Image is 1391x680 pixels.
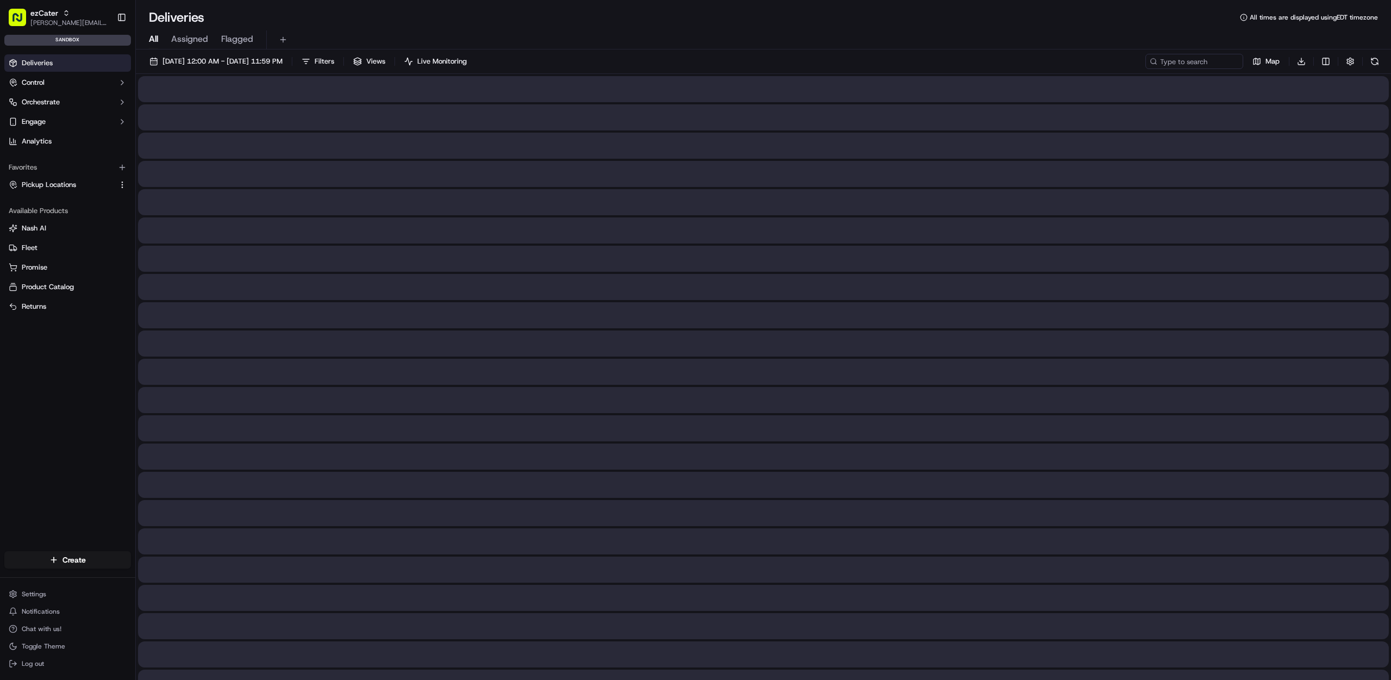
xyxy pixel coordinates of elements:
[4,298,131,315] button: Returns
[22,590,46,598] span: Settings
[4,176,131,194] button: Pickup Locations
[1250,13,1378,22] span: All times are displayed using EDT timezone
[4,93,131,111] button: Orchestrate
[417,57,467,66] span: Live Monitoring
[4,551,131,569] button: Create
[4,621,131,637] button: Chat with us!
[4,35,131,46] div: sandbox
[4,278,131,296] button: Product Catalog
[22,659,44,668] span: Log out
[9,223,127,233] a: Nash AI
[9,302,127,311] a: Returns
[297,54,339,69] button: Filters
[22,302,46,311] span: Returns
[22,223,46,233] span: Nash AI
[4,54,131,72] a: Deliveries
[9,243,127,253] a: Fleet
[4,159,131,176] div: Favorites
[4,113,131,130] button: Engage
[4,133,131,150] a: Analytics
[22,58,53,68] span: Deliveries
[1265,57,1280,66] span: Map
[22,180,76,190] span: Pickup Locations
[62,554,86,565] span: Create
[348,54,390,69] button: Views
[22,97,60,107] span: Orchestrate
[162,57,283,66] span: [DATE] 12:00 AM - [DATE] 11:59 PM
[4,74,131,91] button: Control
[1367,54,1382,69] button: Refresh
[149,9,204,26] h1: Deliveries
[315,57,334,66] span: Filters
[1248,54,1285,69] button: Map
[30,18,108,27] button: [PERSON_NAME][EMAIL_ADDRESS][DOMAIN_NAME]
[22,263,47,272] span: Promise
[366,57,385,66] span: Views
[22,78,45,88] span: Control
[22,625,61,633] span: Chat with us!
[9,263,127,272] a: Promise
[4,220,131,237] button: Nash AI
[22,136,52,146] span: Analytics
[22,243,37,253] span: Fleet
[4,656,131,671] button: Log out
[4,4,112,30] button: ezCater[PERSON_NAME][EMAIL_ADDRESS][DOMAIN_NAME]
[221,33,253,46] span: Flagged
[22,607,60,616] span: Notifications
[9,282,127,292] a: Product Catalog
[1145,54,1243,69] input: Type to search
[4,202,131,220] div: Available Products
[30,8,58,18] button: ezCater
[22,642,65,651] span: Toggle Theme
[171,33,208,46] span: Assigned
[4,239,131,257] button: Fleet
[145,54,287,69] button: [DATE] 12:00 AM - [DATE] 11:59 PM
[9,180,114,190] a: Pickup Locations
[22,117,46,127] span: Engage
[149,33,158,46] span: All
[4,639,131,654] button: Toggle Theme
[4,259,131,276] button: Promise
[4,587,131,602] button: Settings
[22,282,74,292] span: Product Catalog
[399,54,472,69] button: Live Monitoring
[4,604,131,619] button: Notifications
